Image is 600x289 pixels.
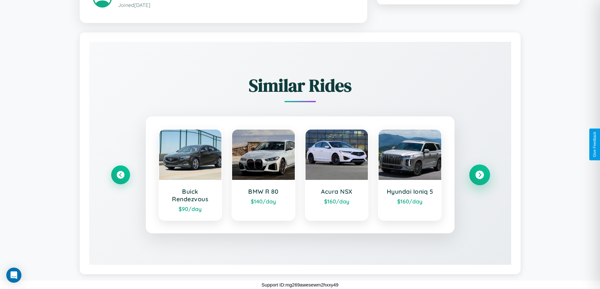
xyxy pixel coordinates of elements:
[385,198,435,205] div: $ 160 /day
[165,188,215,203] h3: Buick Rendezvous
[165,205,215,212] div: $ 90 /day
[238,198,289,205] div: $ 140 /day
[6,268,21,283] div: Open Intercom Messenger
[111,73,489,97] h2: Similar Rides
[378,129,442,221] a: Hyundai Ioniq 5$160/day
[305,129,369,221] a: Acura NSX$160/day
[118,1,354,10] p: Joined [DATE]
[385,188,435,195] h3: Hyundai Ioniq 5
[261,281,338,289] p: Support ID: mg269awesewm2hxxy49
[238,188,289,195] h3: BMW R 80
[312,198,362,205] div: $ 160 /day
[312,188,362,195] h3: Acura NSX
[592,132,597,157] div: Give Feedback
[231,129,295,221] a: BMW R 80$140/day
[158,129,222,221] a: Buick Rendezvous$90/day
